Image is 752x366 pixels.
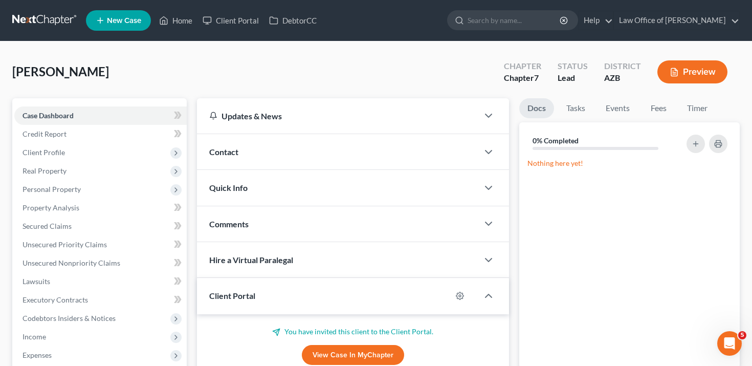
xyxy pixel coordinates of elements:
[23,148,65,157] span: Client Profile
[717,331,742,356] iframe: Intercom live chat
[197,11,264,30] a: Client Portal
[558,72,588,84] div: Lead
[23,332,46,341] span: Income
[23,240,107,249] span: Unsecured Priority Claims
[504,60,541,72] div: Chapter
[534,73,539,82] span: 7
[519,98,554,118] a: Docs
[604,60,641,72] div: District
[23,130,67,138] span: Credit Report
[23,111,74,120] span: Case Dashboard
[23,222,72,230] span: Secured Claims
[23,351,52,359] span: Expenses
[738,331,746,339] span: 5
[23,259,120,267] span: Unsecured Nonpriority Claims
[598,98,638,118] a: Events
[264,11,322,30] a: DebtorCC
[579,11,613,30] a: Help
[657,60,727,83] button: Preview
[209,147,238,157] span: Contact
[107,17,141,25] span: New Case
[23,166,67,175] span: Real Property
[302,345,404,365] a: View Case in MyChapter
[558,98,593,118] a: Tasks
[14,217,187,235] a: Secured Claims
[23,185,81,193] span: Personal Property
[154,11,197,30] a: Home
[209,183,248,192] span: Quick Info
[527,158,732,168] p: Nothing here yet!
[23,314,116,322] span: Codebtors Insiders & Notices
[209,111,467,121] div: Updates & News
[23,295,88,304] span: Executory Contracts
[209,291,255,300] span: Client Portal
[504,72,541,84] div: Chapter
[14,291,187,309] a: Executory Contracts
[468,11,561,30] input: Search by name...
[12,64,109,79] span: [PERSON_NAME]
[604,72,641,84] div: AZB
[679,98,716,118] a: Timer
[209,255,293,265] span: Hire a Virtual Paralegal
[14,272,187,291] a: Lawsuits
[23,277,50,286] span: Lawsuits
[209,327,497,337] p: You have invited this client to the Client Portal.
[14,125,187,143] a: Credit Report
[614,11,739,30] a: Law Office of [PERSON_NAME]
[558,60,588,72] div: Status
[14,106,187,125] a: Case Dashboard
[23,203,79,212] span: Property Analysis
[14,199,187,217] a: Property Analysis
[533,136,579,145] strong: 0% Completed
[14,235,187,254] a: Unsecured Priority Claims
[14,254,187,272] a: Unsecured Nonpriority Claims
[642,98,675,118] a: Fees
[209,219,249,229] span: Comments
